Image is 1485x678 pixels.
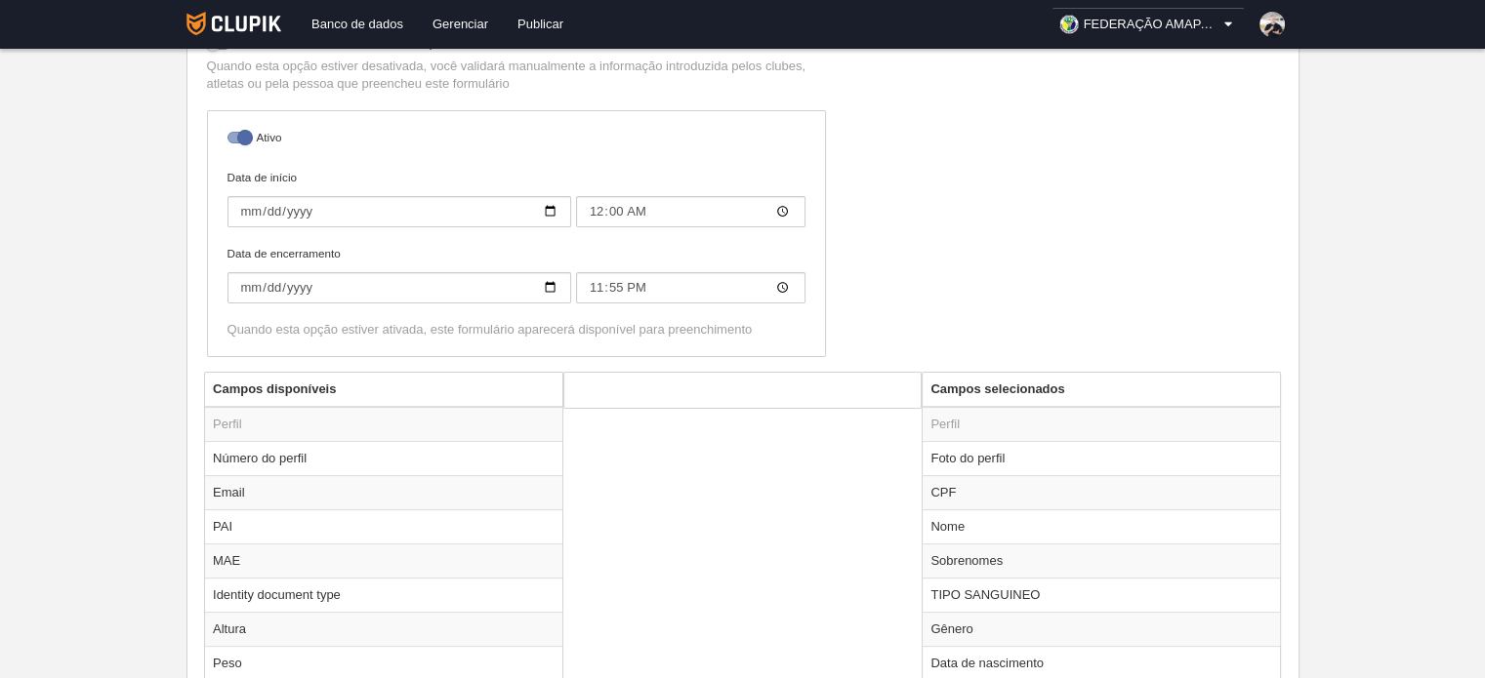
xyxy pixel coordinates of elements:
[205,441,562,475] td: Número do perfil
[923,543,1280,578] td: Sobrenomes
[227,321,805,339] div: Quando esta opção estiver ativada, este formulário aparecerá disponível para preenchimento
[227,196,571,227] input: Data de início
[205,475,562,509] td: Email
[227,129,805,151] label: Ativo
[923,373,1280,407] th: Campos selecionados
[205,578,562,612] td: Identity document type
[227,245,805,303] label: Data de encerramento
[186,12,281,35] img: Clupik
[1052,8,1245,41] a: FEDERAÇÃO AMAPAENSE BASKETBALL
[227,272,571,303] input: Data de encerramento
[205,509,562,543] td: PAI
[205,407,562,442] td: Perfil
[576,196,805,227] input: Data de início
[205,612,562,646] td: Altura
[923,578,1280,612] td: TIPO SANGUINEO
[923,441,1280,475] td: Foto do perfil
[576,272,805,303] input: Data de encerramento
[227,169,805,227] label: Data de início
[923,407,1280,442] td: Perfil
[205,543,562,578] td: MAE
[923,475,1280,509] td: CPF
[1084,15,1220,34] span: FEDERAÇÃO AMAPAENSE BASKETBALL
[1259,12,1285,37] img: PaBDfvjLdt3W.30x30.jpg
[207,58,826,93] p: Quando esta opção estiver desativada, você validará manualmente a informação introduzida pelos cl...
[205,373,562,407] th: Campos disponíveis
[1059,15,1079,34] img: OaPjkEvJOHZN.30x30.jpg
[923,612,1280,646] td: Gênero
[923,509,1280,543] td: Nome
